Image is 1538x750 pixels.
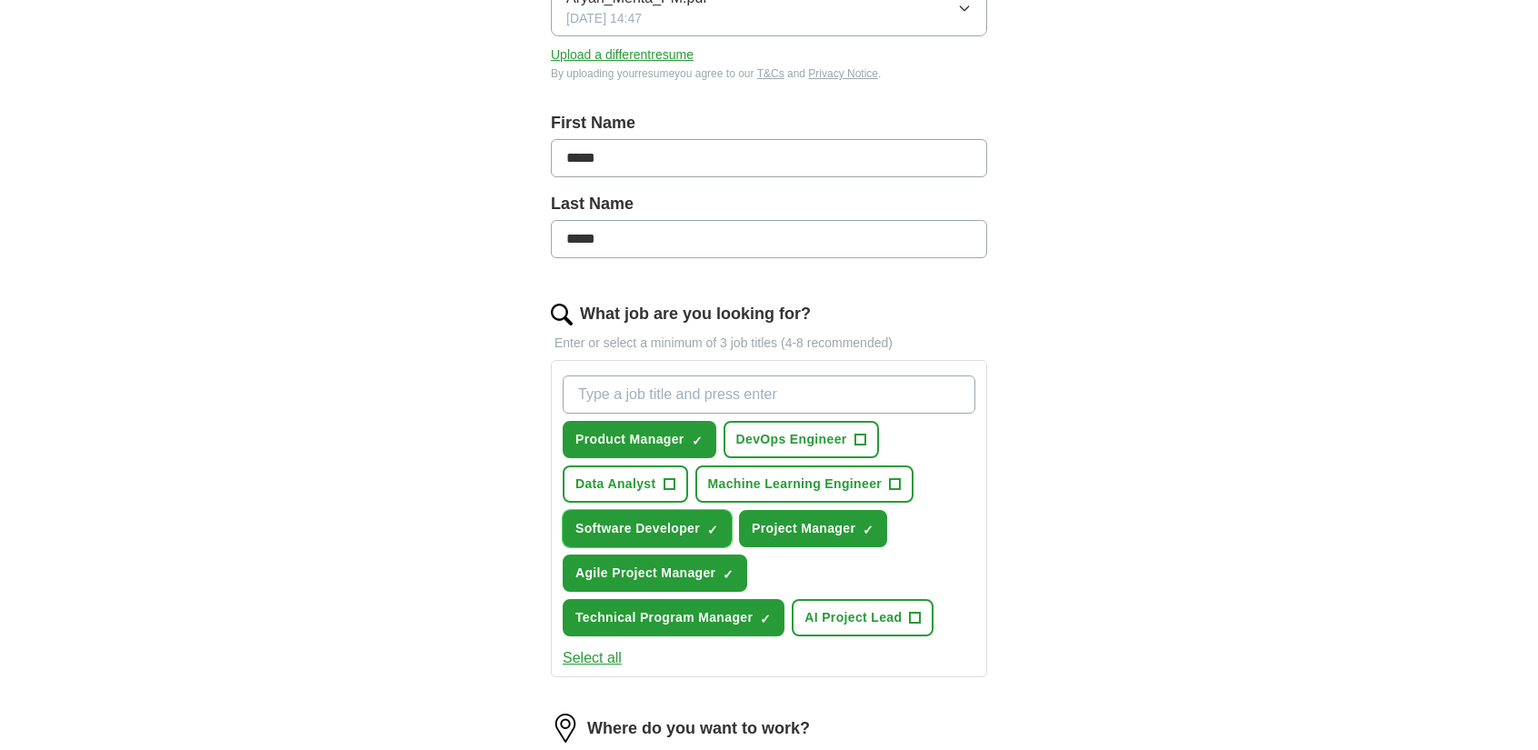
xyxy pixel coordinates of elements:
[566,9,642,28] span: [DATE] 14:47
[563,647,622,669] button: Select all
[551,111,987,135] label: First Name
[760,612,771,626] span: ✓
[752,519,855,538] span: Project Manager
[563,510,732,547] button: Software Developer✓
[563,421,716,458] button: Product Manager✓
[575,564,715,583] span: Agile Project Manager
[804,608,902,627] span: AI Project Lead
[563,555,747,592] button: Agile Project Manager✓
[580,302,811,326] label: What job are you looking for?
[792,599,934,636] button: AI Project Lead
[563,375,975,414] input: Type a job title and press enter
[724,421,879,458] button: DevOps Engineer
[757,67,784,80] a: T&Cs
[563,599,784,636] button: Technical Program Manager✓
[551,304,573,325] img: search.png
[551,334,987,353] p: Enter or select a minimum of 3 job titles (4-8 recommended)
[575,519,700,538] span: Software Developer
[563,465,688,503] button: Data Analyst
[695,465,914,503] button: Machine Learning Engineer
[575,430,684,449] span: Product Manager
[551,45,694,65] button: Upload a differentresume
[707,523,718,537] span: ✓
[587,716,810,741] label: Where do you want to work?
[863,523,874,537] span: ✓
[723,567,734,582] span: ✓
[692,434,703,448] span: ✓
[551,65,987,82] div: By uploading your resume you agree to our and .
[739,510,887,547] button: Project Manager✓
[575,475,656,494] span: Data Analyst
[736,430,847,449] span: DevOps Engineer
[551,192,987,216] label: Last Name
[575,608,753,627] span: Technical Program Manager
[551,714,580,743] img: location.png
[708,475,883,494] span: Machine Learning Engineer
[808,67,878,80] a: Privacy Notice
